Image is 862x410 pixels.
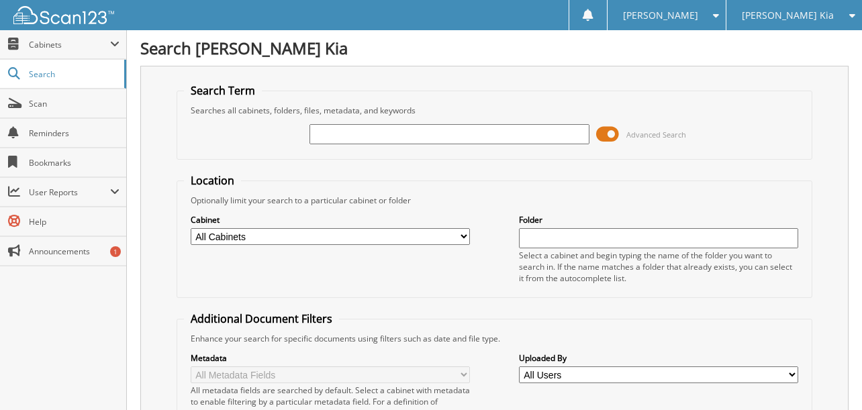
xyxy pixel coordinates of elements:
div: 1 [110,246,121,257]
img: scan123-logo-white.svg [13,6,114,24]
span: [PERSON_NAME] Kia [742,11,834,19]
span: Scan [29,98,119,109]
legend: Additional Document Filters [184,311,339,326]
h1: Search [PERSON_NAME] Kia [140,37,849,59]
div: Enhance your search for specific documents using filters such as date and file type. [184,333,806,344]
legend: Search Term [184,83,262,98]
label: Metadata [191,352,470,364]
span: User Reports [29,187,110,198]
label: Uploaded By [519,352,798,364]
div: Optionally limit your search to a particular cabinet or folder [184,195,806,206]
div: Searches all cabinets, folders, files, metadata, and keywords [184,105,806,116]
span: Announcements [29,246,119,257]
span: [PERSON_NAME] [623,11,698,19]
span: Advanced Search [626,130,686,140]
span: Cabinets [29,39,110,50]
span: Search [29,68,117,80]
span: Bookmarks [29,157,119,168]
legend: Location [184,173,241,188]
label: Folder [519,214,798,225]
label: Cabinet [191,214,470,225]
span: Reminders [29,127,119,139]
div: Select a cabinet and begin typing the name of the folder you want to search in. If the name match... [519,250,798,284]
span: Help [29,216,119,227]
